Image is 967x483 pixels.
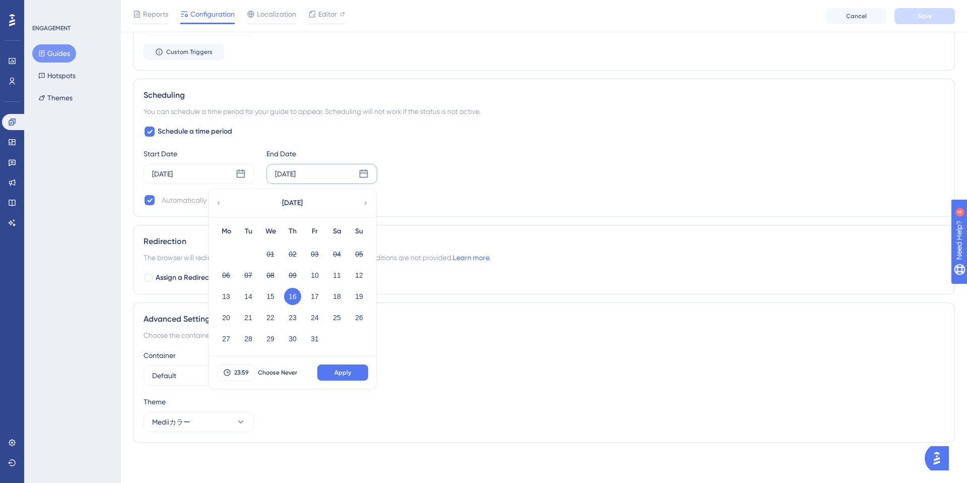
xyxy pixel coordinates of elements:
[32,44,76,63] button: Guides
[284,288,301,305] button: 16
[846,12,867,20] span: Cancel
[351,267,368,284] button: 12
[152,416,190,428] span: Mediiカラー
[190,8,235,20] span: Configuration
[255,365,300,381] button: Choose Never
[317,365,368,381] button: Apply
[925,443,955,473] iframe: UserGuiding AI Assistant Launcher
[152,168,173,180] div: [DATE]
[144,105,944,117] div: You can schedule a time period for your guide to appear. Scheduling will not work if the status i...
[234,369,249,377] span: 23:59
[351,309,368,326] button: 26
[218,330,235,347] button: 27
[334,369,351,377] span: Apply
[152,370,176,382] span: Default
[240,267,257,284] button: 07
[144,235,944,248] div: Redirection
[144,329,944,341] div: Choose the container and theme for the guide.
[218,267,235,284] button: 06
[262,330,279,347] button: 29
[240,330,257,347] button: 28
[144,313,944,325] div: Advanced Settings
[24,3,63,15] span: Need Help?
[162,194,369,206] div: Automatically set as “Inactive” when the scheduled period is over.
[143,8,168,20] span: Reports
[262,246,279,263] button: 01
[284,246,301,263] button: 02
[326,225,348,237] div: Sa
[70,5,73,13] div: 4
[306,246,323,263] button: 03
[282,225,304,237] div: Th
[259,225,282,237] div: We
[144,366,254,386] button: Default
[240,309,257,326] button: 21
[32,24,71,32] div: ENGAGEMENT
[304,225,326,237] div: Fr
[156,272,235,284] span: Assign a Redirection URL
[262,267,279,284] button: 08
[215,225,237,237] div: Mo
[144,148,254,160] div: Start Date
[894,8,955,24] button: Save
[826,8,886,24] button: Cancel
[242,193,342,213] button: [DATE]
[328,267,346,284] button: 11
[306,288,323,305] button: 17
[306,330,323,347] button: 31
[351,288,368,305] button: 19
[237,225,259,237] div: Tu
[918,12,932,20] span: Save
[218,309,235,326] button: 20
[328,288,346,305] button: 18
[144,349,944,361] div: Container
[166,48,213,56] span: Custom Triggers
[217,365,255,381] button: 23:59
[144,44,224,60] button: Custom Triggers
[348,225,370,237] div: Su
[257,8,296,20] span: Localization
[218,288,235,305] button: 13
[306,309,323,326] button: 24
[266,148,377,160] div: End Date
[275,168,296,180] div: [DATE]
[262,309,279,326] button: 22
[262,288,279,305] button: 15
[258,369,297,377] span: Choose Never
[284,267,301,284] button: 09
[144,412,254,432] button: Mediiカラー
[306,267,323,284] button: 10
[144,252,491,264] span: The browser will redirect to the “Redirection URL” when the Targeting Conditions are not provided.
[328,309,346,326] button: 25
[240,288,257,305] button: 14
[144,396,944,408] div: Theme
[284,330,301,347] button: 30
[284,309,301,326] button: 23
[144,89,944,101] div: Scheduling
[158,126,232,138] span: Schedule a time period
[328,246,346,263] button: 04
[282,197,303,209] span: [DATE]
[32,67,82,85] button: Hotspots
[453,254,491,262] a: Learn more.
[32,89,79,107] button: Themes
[318,8,337,20] span: Editor
[351,246,368,263] button: 05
